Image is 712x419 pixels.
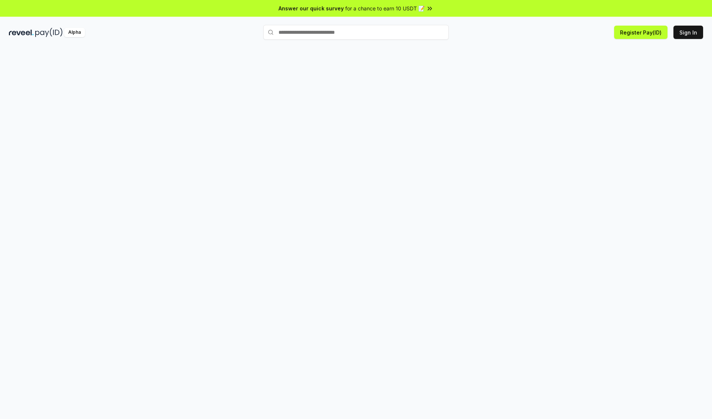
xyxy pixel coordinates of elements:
div: Alpha [64,28,85,37]
img: reveel_dark [9,28,34,37]
span: for a chance to earn 10 USDT 📝 [345,4,425,12]
button: Sign In [673,26,703,39]
span: Answer our quick survey [278,4,344,12]
button: Register Pay(ID) [614,26,667,39]
img: pay_id [35,28,63,37]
